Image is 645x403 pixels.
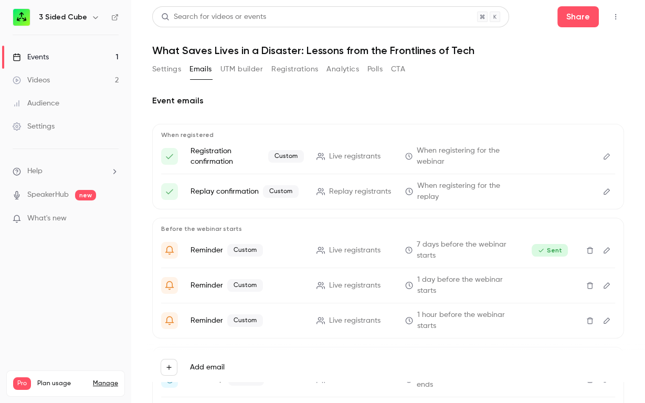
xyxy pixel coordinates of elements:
button: Delete [581,242,598,259]
span: When registering for the webinar [417,145,519,167]
h1: What Saves Lives in a Disaster: Lessons from the Frontlines of Tech [152,44,624,57]
button: Emails [189,61,212,78]
span: Help [27,166,43,177]
li: Here's your access to {{ event_name }} 🗝️ [161,181,615,203]
span: new [75,190,96,200]
button: Delete [581,312,598,329]
p: Reminder [191,244,304,257]
h6: 3 Sided Cube [39,12,87,23]
div: Search for videos or events [161,12,266,23]
p: Reminder [191,314,304,327]
h2: Event emails [152,94,624,107]
a: SpeakerHub [27,189,69,200]
button: Analytics [326,61,359,78]
iframe: Noticeable Trigger [106,214,119,224]
div: Settings [13,121,55,132]
li: 24 Hours until {{ event_name }} 🧑‍💻 [161,274,615,296]
span: Pro [13,377,31,390]
span: Replay registrants [329,186,391,197]
span: 1 day before the webinar starts [417,274,519,296]
span: Live registrants [329,151,380,162]
span: Custom [268,150,304,163]
p: Before the webinar starts [161,225,615,233]
img: 3 Sided Cube [13,9,30,26]
span: Custom [227,244,263,257]
span: Custom [227,279,263,292]
span: Live registrants [329,245,380,256]
label: Add email [190,362,225,373]
button: UTM builder [220,61,263,78]
span: Live registrants [329,315,380,326]
span: Sent [532,244,568,257]
li: Get Ready for {{ event_name }} in 1 hour 💚 [161,310,615,332]
p: Registration confirmation [191,146,304,167]
p: Reminder [191,279,304,292]
li: help-dropdown-opener [13,166,119,177]
button: Edit [598,183,615,200]
a: Manage [93,379,118,388]
button: Polls [367,61,383,78]
button: Registrations [271,61,318,78]
li: Thanks for signing up to {{ event_name }}💚 [161,145,615,167]
div: Events [13,52,49,62]
button: Edit [598,242,615,259]
span: 1 hour before the webinar starts [417,310,519,332]
button: Edit [598,148,615,165]
span: What's new [27,213,67,224]
button: Edit [598,312,615,329]
button: CTA [391,61,405,78]
span: Plan usage [37,379,87,388]
button: Edit [598,277,615,294]
button: Share [557,6,599,27]
span: When registering for the replay [417,181,519,203]
span: Custom [263,185,299,198]
button: Settings [152,61,181,78]
li: Don't Forget – {{ event_name }} starts next week! [161,239,615,261]
span: Custom [227,314,263,327]
p: When registered [161,131,615,139]
span: 7 days before the webinar starts [417,239,519,261]
span: Live registrants [329,280,380,291]
div: Videos [13,75,50,86]
button: Delete [581,277,598,294]
div: Audience [13,98,59,109]
p: Replay confirmation [191,185,304,198]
